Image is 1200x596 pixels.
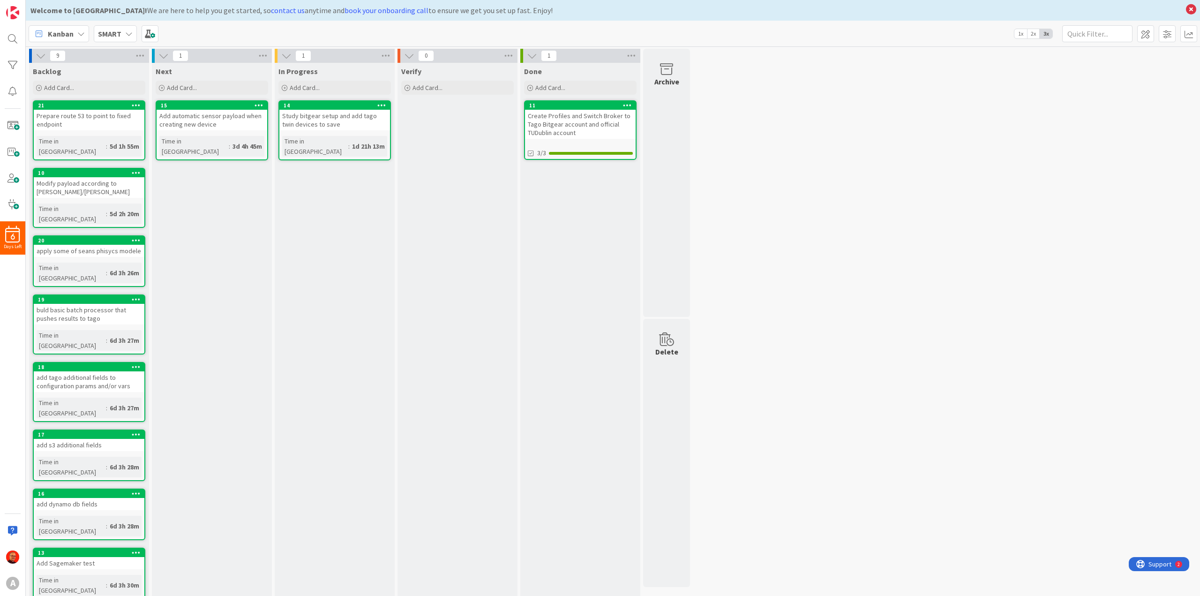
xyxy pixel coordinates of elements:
div: 18add tago additional fields to configuration params and/or vars [34,363,144,392]
div: 6d 3h 28m [107,462,142,472]
a: contact us [271,6,305,15]
div: Time in [GEOGRAPHIC_DATA] [159,136,229,157]
a: 20apply some of seans phisycs modeleTime in [GEOGRAPHIC_DATA]:6d 3h 26m [33,235,145,287]
span: 1 [541,50,557,61]
div: 20 [34,236,144,245]
div: A [6,577,19,590]
a: 17add s3 additional fieldsTime in [GEOGRAPHIC_DATA]:6d 3h 28m [33,430,145,481]
div: 5d 2h 20m [107,209,142,219]
div: 18 [38,364,144,370]
div: add tago additional fields to configuration params and/or vars [34,371,144,392]
div: 17 [38,431,144,438]
span: : [106,335,107,346]
div: 17add s3 additional fields [34,430,144,451]
div: 16add dynamo db fields [34,490,144,510]
div: 14 [284,102,390,109]
span: 0 [418,50,434,61]
span: Kanban [48,28,74,39]
span: Done [524,67,542,76]
a: 16add dynamo db fieldsTime in [GEOGRAPHIC_DATA]:6d 3h 28m [33,489,145,540]
img: CP [6,551,19,564]
div: 14Study bitgear setup and add tago twin devices to save [279,101,390,130]
div: 18 [34,363,144,371]
div: 11 [525,101,636,110]
div: 15 [157,101,267,110]
div: Time in [GEOGRAPHIC_DATA] [37,575,106,596]
b: SMART [98,29,121,38]
span: In Progress [278,67,318,76]
div: 6d 3h 28m [107,521,142,531]
div: 15Add automatic sensor payload when creating new device [157,101,267,130]
div: 21Prepare route 53 to point to fixed endpoint [34,101,144,130]
div: 13 [34,549,144,557]
span: 3/3 [537,148,546,158]
div: 19 [38,296,144,303]
a: 21Prepare route 53 to point to fixed endpointTime in [GEOGRAPHIC_DATA]:5d 1h 55m [33,100,145,160]
a: 15Add automatic sensor payload when creating new deviceTime in [GEOGRAPHIC_DATA]:3d 4h 45m [156,100,268,160]
div: 5d 1h 55m [107,141,142,151]
span: : [106,268,107,278]
span: Next [156,67,172,76]
div: 13 [38,550,144,556]
span: Add Card... [412,83,442,92]
span: Verify [401,67,421,76]
div: We are here to help you get started, so anytime and to ensure we get you set up fast. Enjoy! [30,5,1181,16]
div: Time in [GEOGRAPHIC_DATA] [282,136,348,157]
span: : [106,462,107,472]
span: : [106,403,107,413]
span: 9 [50,50,66,61]
span: 1 [172,50,188,61]
span: : [106,141,107,151]
div: 20apply some of seans phisycs modele [34,236,144,257]
div: 21 [34,101,144,110]
span: : [106,209,107,219]
div: Archive [654,76,679,87]
div: 19 [34,295,144,304]
div: 6d 3h 30m [107,580,142,590]
div: Create Profiles and Switch Broker to Tago Bitgear account and official TUDublin account [525,110,636,139]
span: : [348,141,350,151]
div: add s3 additional fields [34,439,144,451]
span: 6 [10,234,15,240]
div: 14 [279,101,390,110]
a: 14Study bitgear setup and add tago twin devices to saveTime in [GEOGRAPHIC_DATA]:1d 21h 13m [278,100,391,160]
div: 19buld basic batch processor that pushes results to tago [34,295,144,324]
div: apply some of seans phisycs modele [34,245,144,257]
div: 3d 4h 45m [230,141,264,151]
div: Time in [GEOGRAPHIC_DATA] [37,263,106,283]
div: 6d 3h 27m [107,403,142,413]
a: 19buld basic batch processor that pushes results to tagoTime in [GEOGRAPHIC_DATA]:6d 3h 27m [33,294,145,355]
div: Delete [655,346,678,357]
div: 13Add Sagemaker test [34,549,144,569]
div: Time in [GEOGRAPHIC_DATA] [37,136,106,157]
a: 11Create Profiles and Switch Broker to Tago Bitgear account and official TUDublin account3/3 [524,100,637,160]
div: Time in [GEOGRAPHIC_DATA] [37,398,106,418]
span: Add Card... [290,83,320,92]
a: book your onboarding call [345,6,428,15]
span: 1 [295,50,311,61]
div: 11 [529,102,636,109]
a: 10Modify payload according to [PERSON_NAME]/[PERSON_NAME]Time in [GEOGRAPHIC_DATA]:5d 2h 20m [33,168,145,228]
img: Visit kanbanzone.com [6,6,19,19]
span: Add Card... [167,83,197,92]
div: Time in [GEOGRAPHIC_DATA] [37,204,106,224]
div: Add automatic sensor payload when creating new device [157,110,267,130]
div: 1d 21h 13m [350,141,387,151]
div: 16 [34,490,144,498]
div: 6d 3h 26m [107,268,142,278]
span: : [229,141,230,151]
div: 15 [161,102,267,109]
div: Time in [GEOGRAPHIC_DATA] [37,330,106,351]
div: 10 [34,169,144,177]
div: Modify payload according to [PERSON_NAME]/[PERSON_NAME] [34,177,144,198]
div: add dynamo db fields [34,498,144,510]
div: 2 [49,4,51,11]
div: 21 [38,102,144,109]
span: : [106,580,107,590]
span: Add Card... [535,83,565,92]
div: 10 [38,170,144,176]
a: 18add tago additional fields to configuration params and/or varsTime in [GEOGRAPHIC_DATA]:6d 3h 27m [33,362,145,422]
div: Time in [GEOGRAPHIC_DATA] [37,457,106,477]
b: Welcome to [GEOGRAPHIC_DATA]! [30,6,147,15]
span: Backlog [33,67,61,76]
